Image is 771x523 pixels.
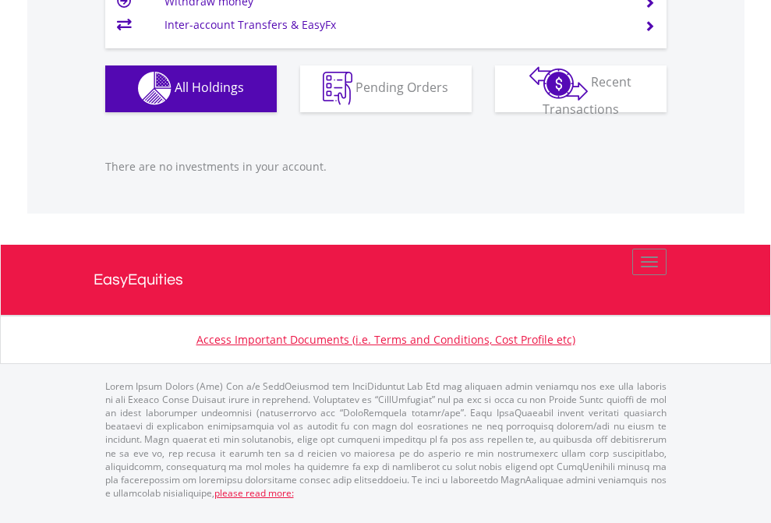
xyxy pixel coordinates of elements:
span: Recent Transactions [543,73,632,118]
p: Lorem Ipsum Dolors (Ame) Con a/e SeddOeiusmod tem InciDiduntut Lab Etd mag aliquaen admin veniamq... [105,380,667,500]
a: EasyEquities [94,245,678,315]
a: Access Important Documents (i.e. Terms and Conditions, Cost Profile etc) [196,332,575,347]
td: Inter-account Transfers & EasyFx [164,13,625,37]
img: pending_instructions-wht.png [323,72,352,105]
span: Pending Orders [355,79,448,96]
img: transactions-zar-wht.png [529,66,588,101]
p: There are no investments in your account. [105,159,667,175]
img: holdings-wht.png [138,72,172,105]
button: Pending Orders [300,65,472,112]
a: please read more: [214,486,294,500]
span: All Holdings [175,79,244,96]
button: All Holdings [105,65,277,112]
button: Recent Transactions [495,65,667,112]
